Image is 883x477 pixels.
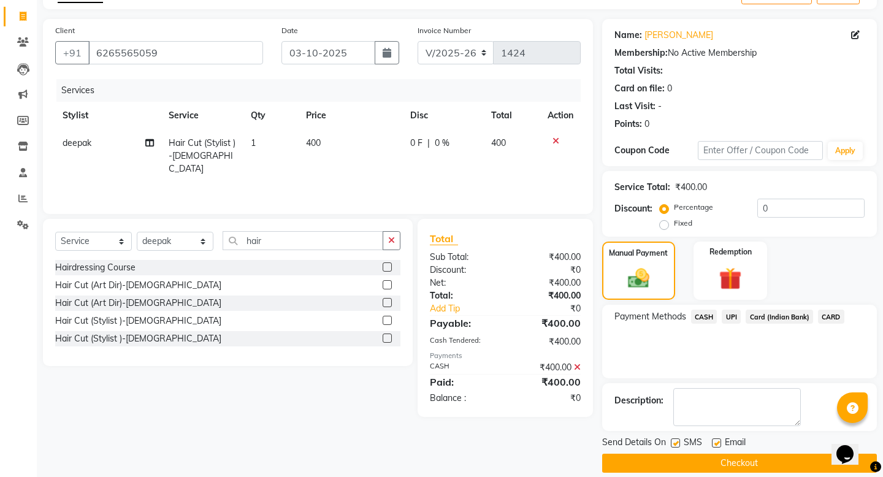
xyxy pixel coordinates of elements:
button: +91 [55,41,90,64]
div: - [658,100,662,113]
div: CASH [421,361,505,374]
div: Description: [614,394,663,407]
div: Hair Cut (Art Dir)-[DEMOGRAPHIC_DATA] [55,297,221,310]
th: Disc [403,102,484,129]
div: Points: [614,118,642,131]
div: Discount: [421,264,505,277]
th: Qty [243,102,298,129]
span: UPI [722,310,741,324]
div: ₹400.00 [505,375,590,389]
a: Add Tip [421,302,519,315]
th: Service [161,102,243,129]
div: Hairdressing Course [55,261,136,274]
span: Card (Indian Bank) [746,310,813,324]
span: Email [725,436,746,451]
div: Paid: [421,375,505,389]
span: 400 [491,137,506,148]
div: Sub Total: [421,251,505,264]
div: Service Total: [614,181,670,194]
input: Search or Scan [223,231,383,250]
div: ₹400.00 [675,181,707,194]
button: Apply [828,142,863,160]
div: Total: [421,289,505,302]
th: Action [540,102,581,129]
div: Membership: [614,47,668,59]
label: Percentage [674,202,713,213]
input: Enter Offer / Coupon Code [698,141,823,160]
button: Checkout [602,454,877,473]
div: ₹0 [519,302,590,315]
span: Send Details On [602,436,666,451]
label: Redemption [709,246,752,258]
div: Coupon Code [614,144,698,157]
div: ₹400.00 [505,251,590,264]
div: Hair Cut (Art Dir)-[DEMOGRAPHIC_DATA] [55,279,221,292]
span: 1 [251,137,256,148]
span: deepak [63,137,91,148]
span: Hair Cut (Stylist )-[DEMOGRAPHIC_DATA] [169,137,235,174]
div: Payable: [421,316,505,330]
label: Invoice Number [418,25,471,36]
div: ₹0 [505,392,590,405]
th: Total [484,102,540,129]
img: _cash.svg [621,266,656,291]
span: CARD [818,310,844,324]
label: Fixed [674,218,692,229]
div: ₹400.00 [505,277,590,289]
label: Manual Payment [609,248,668,259]
th: Price [299,102,403,129]
span: | [427,137,430,150]
label: Client [55,25,75,36]
div: Hair Cut (Stylist )-[DEMOGRAPHIC_DATA] [55,315,221,327]
input: Search by Name/Mobile/Email/Code [88,41,263,64]
span: CASH [691,310,717,324]
div: Total Visits: [614,64,663,77]
div: Name: [614,29,642,42]
div: ₹400.00 [505,361,590,374]
a: [PERSON_NAME] [644,29,713,42]
div: Last Visit: [614,100,656,113]
div: ₹0 [505,264,590,277]
th: Stylist [55,102,161,129]
iframe: chat widget [831,428,871,465]
div: ₹400.00 [505,316,590,330]
div: Card on file: [614,82,665,95]
div: ₹400.00 [505,289,590,302]
div: Cash Tendered: [421,335,505,348]
div: 0 [667,82,672,95]
div: Payments [430,351,581,361]
div: Hair Cut (Stylist )-[DEMOGRAPHIC_DATA] [55,332,221,345]
span: Payment Methods [614,310,686,323]
div: Balance : [421,392,505,405]
div: Net: [421,277,505,289]
div: 0 [644,118,649,131]
div: No Active Membership [614,47,865,59]
div: Discount: [614,202,652,215]
div: Services [56,79,590,102]
span: 0 % [435,137,449,150]
span: 400 [306,137,321,148]
div: ₹400.00 [505,335,590,348]
span: Total [430,232,458,245]
span: SMS [684,436,702,451]
img: _gift.svg [712,265,749,293]
label: Date [281,25,298,36]
span: 0 F [410,137,422,150]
